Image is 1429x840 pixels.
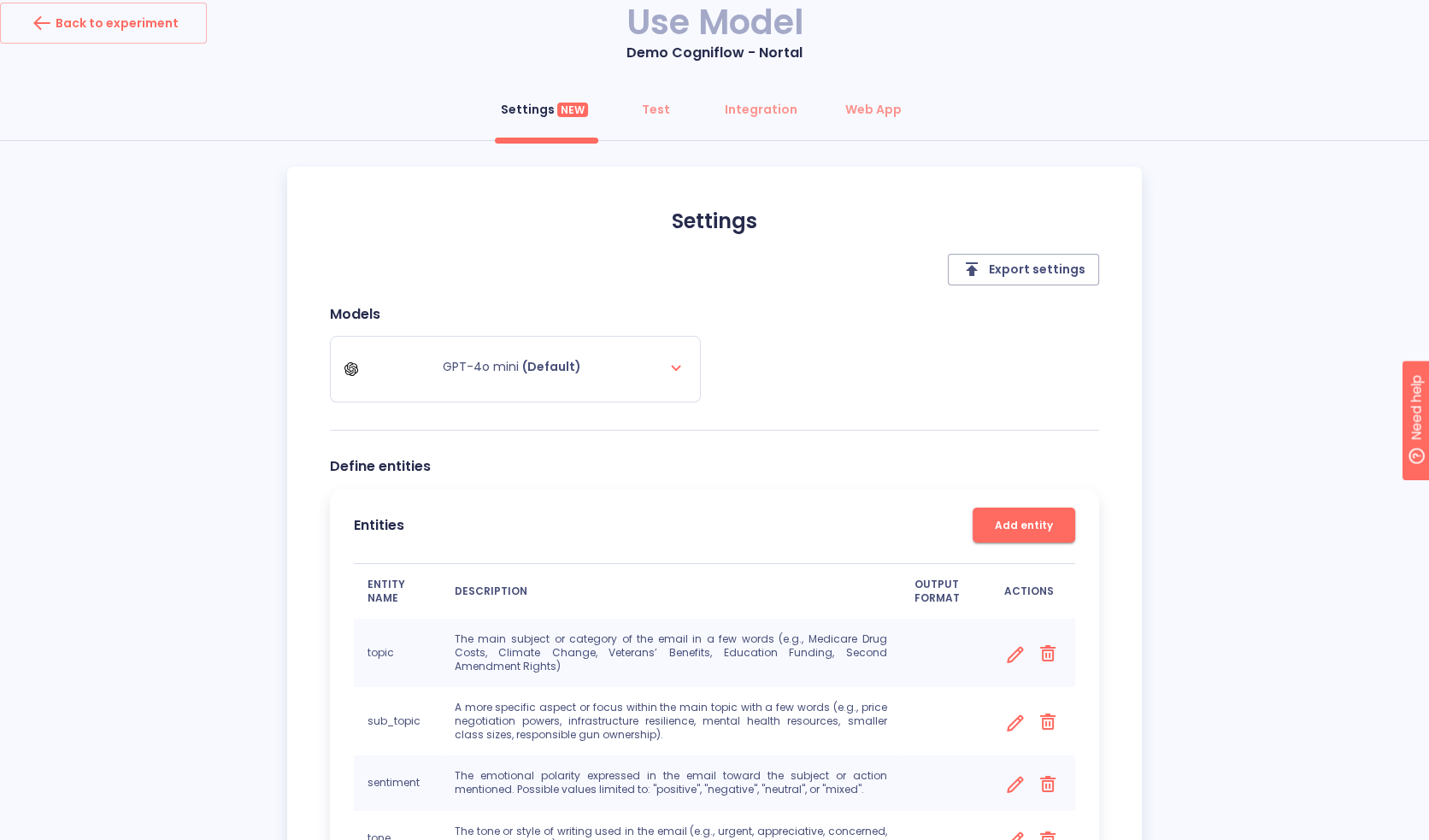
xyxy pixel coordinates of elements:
[330,458,1099,475] h4: Define entities
[973,508,1075,543] button: Add entity
[40,4,105,25] span: Need help
[368,776,427,790] p: sentiment
[914,578,976,605] p: OUTPUT FORMAT
[845,101,902,118] div: Web App
[330,306,714,323] h4: Models
[368,646,427,660] p: topic
[948,254,1099,285] button: Export settings
[642,101,670,118] div: Test
[557,103,588,118] div: NEW
[725,101,797,118] div: Integration
[961,259,1085,280] span: Export settings
[455,632,887,673] p: The main subject or category of the email in a few words (e.g., Medicare Drug Costs, Climate Chan...
[368,714,427,728] p: sub_topic
[455,769,887,796] p: The emotional polarity expressed in the email toward the subject or action mentioned. Possible va...
[455,701,887,742] p: A more specific aspect or focus within the main topic with a few words (e.g., price negotiation p...
[1004,584,1061,598] p: ACTIONS
[28,9,179,37] div: Back to experiment
[443,359,581,375] p: GPT-4o mini
[330,209,1099,233] h3: Settings
[981,516,1067,534] span: Add entity
[501,101,588,118] div: Settings
[354,508,404,543] h4: Entities
[368,578,427,605] p: ENTITY NAME
[455,584,887,598] p: DESCRIPTION
[522,358,581,375] span: (Default)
